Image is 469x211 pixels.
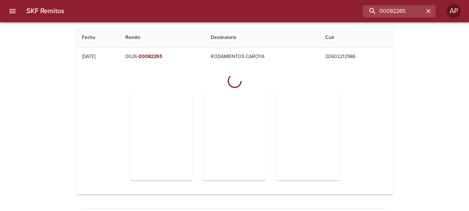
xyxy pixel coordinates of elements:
[320,48,393,66] td: 30602212986
[228,74,242,88] div: Creando pdf...
[120,28,205,48] th: Remito
[277,94,340,180] div: Arir imagen
[320,28,393,48] th: Cuit
[76,48,120,66] td: [DATE]
[4,3,21,19] button: menu
[76,28,393,195] table: Table digitalización - SKF Remitos
[139,54,162,59] em: 00082265
[120,48,205,66] td: 0026-
[363,5,424,17] input: buscar
[205,48,320,66] td: RODAMIENTOS CAROYA
[447,4,461,18] div: Abrir información de usuario
[76,28,120,48] th: Fecha
[130,94,192,180] div: Arir imagen
[447,4,461,18] div: AP
[26,6,64,17] h6: SKF Remitos
[205,28,320,48] th: Destinatario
